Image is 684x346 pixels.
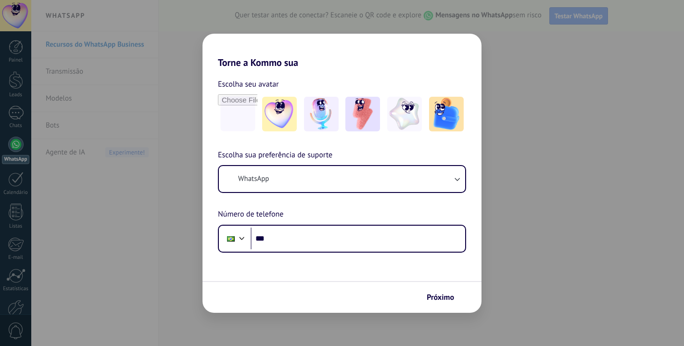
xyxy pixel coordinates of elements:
h2: Torne a Kommo sua [203,34,481,68]
img: -4.jpeg [387,97,422,131]
img: -1.jpeg [262,97,297,131]
span: Número de telefone [218,208,283,221]
button: WhatsApp [219,166,465,192]
div: Brazil: + 55 [222,229,240,249]
img: -3.jpeg [345,97,380,131]
span: Escolha sua preferência de suporte [218,149,332,162]
img: -2.jpeg [304,97,339,131]
button: Próximo [422,289,467,306]
img: -5.jpeg [429,97,464,131]
span: Escolha seu avatar [218,78,279,90]
span: Próximo [427,294,454,301]
span: WhatsApp [238,174,269,184]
